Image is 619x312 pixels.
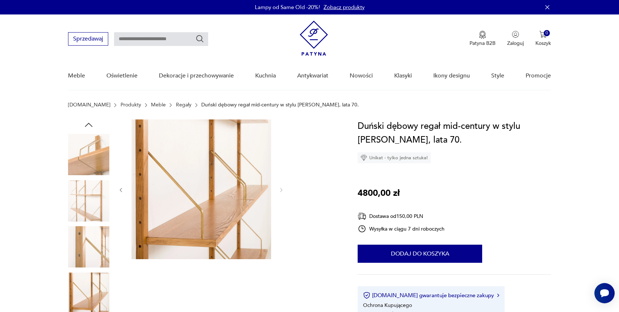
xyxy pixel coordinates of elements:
[469,40,496,47] p: Patyna B2B
[68,62,85,90] a: Meble
[106,62,138,90] a: Oświetlenie
[121,102,141,108] a: Produkty
[479,31,486,39] img: Ikona medalu
[358,245,482,263] button: Dodaj do koszyka
[358,152,431,163] div: Unikat - tylko jedna sztuka!
[131,119,271,259] img: Zdjęcie produktu Duński dębowy regał mid-century w stylu Poula Cadoviusa, lata 70.
[358,186,400,200] p: 4800,00 zł
[526,62,551,90] a: Promocje
[68,134,109,175] img: Zdjęcie produktu Duński dębowy regał mid-century w stylu Poula Cadoviusa, lata 70.
[361,155,367,161] img: Ikona diamentu
[350,62,373,90] a: Nowości
[535,40,551,47] p: Koszyk
[535,31,551,47] button: 0Koszyk
[363,292,499,299] button: [DOMAIN_NAME] gwarantuje bezpieczne zakupy
[507,31,524,47] button: Zaloguj
[68,226,109,267] img: Zdjęcie produktu Duński dębowy regał mid-century w stylu Poula Cadoviusa, lata 70.
[469,31,496,47] button: Patyna B2B
[544,30,550,36] div: 0
[358,212,445,221] div: Dostawa od 150,00 PLN
[68,180,109,222] img: Zdjęcie produktu Duński dębowy regał mid-century w stylu Poula Cadoviusa, lata 70.
[433,62,470,90] a: Ikony designu
[358,119,551,147] h1: Duński dębowy regał mid-century w stylu [PERSON_NAME], lata 70.
[497,294,499,297] img: Ikona strzałki w prawo
[151,102,166,108] a: Meble
[358,224,445,233] div: Wysyłka w ciągu 7 dni roboczych
[68,37,108,42] a: Sprzedawaj
[297,62,328,90] a: Antykwariat
[469,31,496,47] a: Ikona medaluPatyna B2B
[363,302,412,309] li: Ochrona Kupującego
[255,62,276,90] a: Kuchnia
[512,31,519,38] img: Ikonka użytkownika
[539,31,547,38] img: Ikona koszyka
[358,212,366,221] img: Ikona dostawy
[68,102,110,108] a: [DOMAIN_NAME]
[507,40,524,47] p: Zaloguj
[68,32,108,46] button: Sprzedawaj
[363,292,370,299] img: Ikona certyfikatu
[300,21,328,56] img: Patyna - sklep z meblami i dekoracjami vintage
[594,283,615,303] iframe: Smartsupp widget button
[201,102,359,108] p: Duński dębowy regał mid-century w stylu [PERSON_NAME], lata 70.
[176,102,191,108] a: Regały
[394,62,412,90] a: Klasyki
[491,62,504,90] a: Style
[159,62,234,90] a: Dekoracje i przechowywanie
[324,4,365,11] a: Zobacz produkty
[255,4,320,11] p: Lampy od Same Old -20%!
[195,34,204,43] button: Szukaj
